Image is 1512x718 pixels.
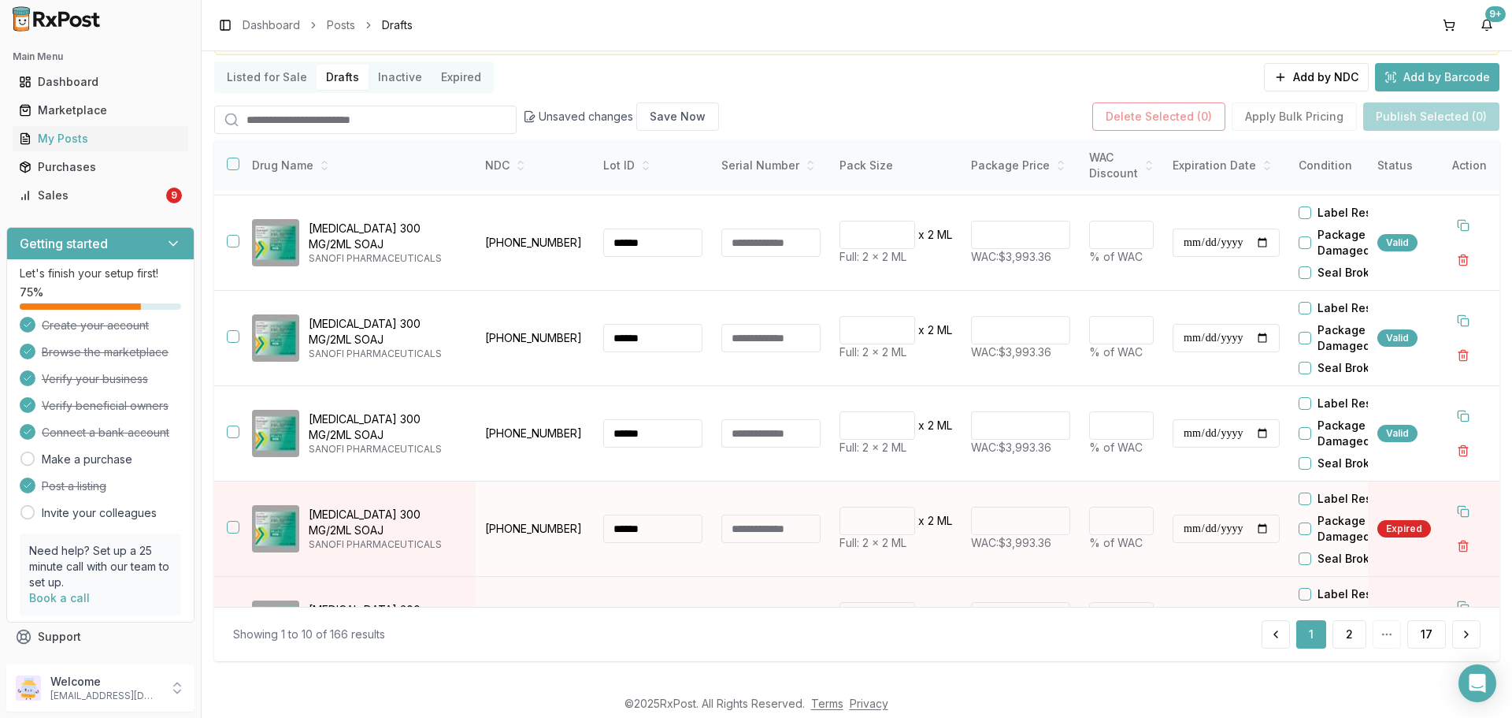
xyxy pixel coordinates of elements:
[42,318,149,333] span: Create your account
[721,158,821,173] div: Serial Number
[485,426,584,441] p: [PHONE_NUMBER]
[1317,300,1396,316] label: Label Residue
[971,158,1070,173] div: Package Price
[1458,664,1496,702] div: Open Intercom Messenger
[1089,441,1143,454] span: % of WAC
[928,322,934,338] p: 2
[1377,425,1417,442] div: Valid
[369,65,432,90] button: Inactive
[811,697,843,710] a: Terms
[42,425,169,441] span: Connect a bank account
[309,221,463,252] p: [MEDICAL_DATA] 300 MG/2ML SOAJ
[1289,140,1407,192] th: Condition
[1317,265,1384,281] label: Seal Broken
[1407,620,1446,649] button: 17
[937,513,952,529] p: ML
[937,418,952,433] p: ML
[971,250,1051,263] span: WAC: $3,993.36
[928,227,934,243] p: 2
[42,452,132,467] a: Make a purchase
[309,507,463,538] p: [MEDICAL_DATA] 300 MG/2ML SOAJ
[1317,396,1396,411] label: Label Residue
[603,158,702,173] div: Lot ID
[1440,140,1499,192] th: Action
[839,441,906,454] span: Full: 2 x 2 ML
[42,344,169,360] span: Browse the marketplace
[309,348,463,360] p: SANOFI PHARMACEUTICALS
[1449,341,1477,370] button: Delete
[1089,536,1143,549] span: % of WAC
[839,345,906,359] span: Full: 2 x 2 ML
[1474,13,1499,38] button: 9+
[20,234,108,253] h3: Getting started
[485,521,584,537] p: [PHONE_NUMBER]
[1449,437,1477,465] button: Delete
[252,410,299,457] img: Dupixent 300 MG/2ML SOAJ
[485,330,584,346] p: [PHONE_NUMBER]
[1317,456,1384,471] label: Seal Broken
[1485,6,1506,22] div: 9+
[971,345,1051,359] span: WAC: $3,993.36
[850,697,888,710] a: Privacy
[937,227,952,243] p: ML
[1332,620,1366,649] button: 2
[432,65,491,90] button: Expired
[252,601,299,648] img: Dupixent 300 MG/2ML SOAJ
[1173,158,1280,173] div: Expiration Date
[309,443,463,456] p: SANOFI PHARMACEUTICALS
[309,252,463,265] p: SANOFI PHARMACEUTICALS
[6,623,195,651] button: Support
[1089,250,1143,263] span: % of WAC
[42,478,106,494] span: Post a listing
[29,591,90,605] a: Book a call
[918,513,925,529] p: x
[1449,532,1477,560] button: Delete
[16,675,41,701] img: User avatar
[309,316,463,348] p: [MEDICAL_DATA] 300 MG/2ML SOAJ
[29,543,172,590] p: Need help? Set up a 25 minute call with our team to set up.
[42,371,148,387] span: Verify your business
[13,68,188,96] a: Dashboard
[50,674,160,690] p: Welcome
[309,538,463,551] p: SANOFI PHARMACEUTICALS
[13,153,188,181] a: Purchases
[6,154,195,180] button: Purchases
[6,183,195,208] button: Sales9
[523,102,719,131] div: Unsaved changes
[485,235,584,251] p: [PHONE_NUMBER]
[13,181,188,210] a: Sales9
[38,657,91,673] span: Feedback
[636,102,719,131] button: Save Now
[918,227,925,243] p: x
[918,418,925,433] p: x
[1317,227,1407,259] label: Package Damaged
[971,441,1051,454] span: WAC: $3,993.36
[166,188,182,203] div: 9
[217,65,317,90] button: Listed for Sale
[1089,150,1154,181] div: WAC Discount
[19,74,182,90] div: Dashboard
[13,50,188,63] h2: Main Menu
[19,188,163,203] div: Sales
[6,69,195,95] button: Dashboard
[19,102,182,118] div: Marketplace
[252,314,299,362] img: Dupixent 300 MG/2ML SOAJ
[327,17,355,33] a: Posts
[1368,140,1440,192] th: Status
[1449,246,1477,274] button: Delete
[309,411,463,443] p: [MEDICAL_DATA] 300 MG/2ML SOAJ
[382,17,413,33] span: Drafts
[1377,234,1417,251] div: Valid
[6,651,195,679] button: Feedback
[1317,322,1407,354] label: Package Damaged
[6,126,195,151] button: My Posts
[1375,63,1499,91] button: Add by Barcode
[13,96,188,125] a: Marketplace
[1317,205,1396,221] label: Label Residue
[1317,586,1396,602] label: Label Residue
[1317,513,1407,545] label: Package Damaged
[243,17,300,33] a: Dashboard
[1449,307,1477,335] button: Duplicate
[1449,497,1477,526] button: Duplicate
[1449,402,1477,430] button: Duplicate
